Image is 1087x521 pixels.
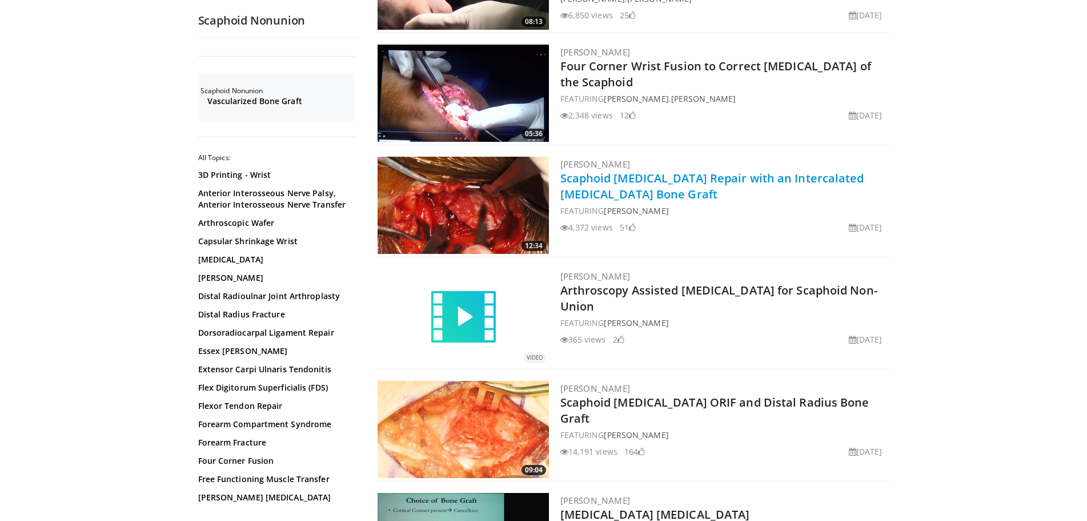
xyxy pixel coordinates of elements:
span: 09:04 [522,465,546,475]
a: [PERSON_NAME] [560,383,631,394]
li: [DATE] [849,446,883,458]
li: 14,191 views [560,446,617,458]
li: 6,850 views [560,9,613,21]
a: VIDEO [378,283,549,352]
img: video.svg [429,283,498,352]
li: 2,348 views [560,109,613,121]
a: [PERSON_NAME] [604,93,668,104]
a: [PERSON_NAME] [604,317,668,328]
div: FEATURING [560,317,887,329]
a: Free Functioning Muscle Transfer [198,474,352,485]
h2: Scaphoid Nonunion [198,13,358,28]
div: FEATURING , [560,93,887,105]
a: Four Corner Wrist Fusion to Correct [MEDICAL_DATA] of the Scaphoid [560,58,871,90]
a: Essex [PERSON_NAME] [198,345,352,357]
a: Capsular Shrinkage Wrist [198,236,352,247]
li: [DATE] [849,109,883,121]
small: VIDEO [527,354,543,361]
span: 08:13 [522,17,546,27]
a: [PERSON_NAME] [560,495,631,506]
h2: All Topics: [198,153,355,162]
span: 12:34 [522,241,546,251]
a: [PERSON_NAME] [560,271,631,282]
a: Flex Digitorum Superficialis (FDS) [198,382,352,393]
a: Scaphoid [MEDICAL_DATA] ORIF and Distal Radius Bone Graft [560,395,869,426]
li: 12 [620,109,636,121]
img: 3fa8f6dd-f198-496d-9206-60061ac18507.300x170_q85_crop-smart_upscale.jpg [378,45,549,142]
a: [PERSON_NAME] [671,93,736,104]
a: [PERSON_NAME] [604,429,668,440]
li: 25 [620,9,636,21]
div: FEATURING [560,205,887,217]
a: 09:04 [378,381,549,478]
a: 3D Printing - Wrist [198,169,352,181]
a: Distal Radius Fracture [198,309,352,320]
a: [PERSON_NAME] [MEDICAL_DATA] [198,492,352,503]
a: [PERSON_NAME] [604,205,668,216]
a: Four Corner Fusion [198,455,352,467]
a: Extensor Carpi Ulnaris Tendonitis [198,364,352,375]
h2: Scaphoid Nonunion [200,86,355,96]
li: [DATE] [849,221,883,233]
li: [DATE] [849,9,883,21]
a: Forearm Fracture [198,437,352,448]
a: Arthroscopic Wafer [198,217,352,229]
a: Vascularized Bone Graft [207,96,352,107]
li: 365 views [560,333,606,345]
a: Scaphoid [MEDICAL_DATA] Repair with an Intercalated [MEDICAL_DATA] Bone Graft [560,170,864,202]
a: Flexor Tendon Repair [198,400,352,412]
a: [PERSON_NAME] [560,46,631,58]
img: 315601f4-cf70-4771-921c-52477ddc8ddc.300x170_q85_crop-smart_upscale.jpg [378,157,549,254]
a: [PERSON_NAME] [560,158,631,170]
a: Forearm Compartment Syndrome [198,419,352,430]
a: Dorsoradiocarpal Ligament Repair [198,327,352,339]
a: 05:36 [378,45,549,142]
a: Anterior Interosseous Nerve Palsy, Anterior Interosseous Nerve Transfer [198,188,352,210]
a: [MEDICAL_DATA] [198,254,352,265]
div: FEATURING [560,429,887,441]
li: 51 [620,221,636,233]
li: [DATE] [849,333,883,345]
img: c80d7d24-c060-40f3-af8e-dca67ae1a0ba.jpg.300x170_q85_crop-smart_upscale.jpg [378,381,549,478]
a: Arthroscopy Assisted [MEDICAL_DATA] for Scaphoid Non-Union [560,283,877,314]
li: 2 [613,333,624,345]
li: 4,372 views [560,221,613,233]
a: [PERSON_NAME] [198,272,352,284]
li: 164 [624,446,645,458]
a: 12:34 [378,157,549,254]
span: 05:36 [522,129,546,139]
a: Distal Radioulnar Joint Arthroplasty [198,291,352,302]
